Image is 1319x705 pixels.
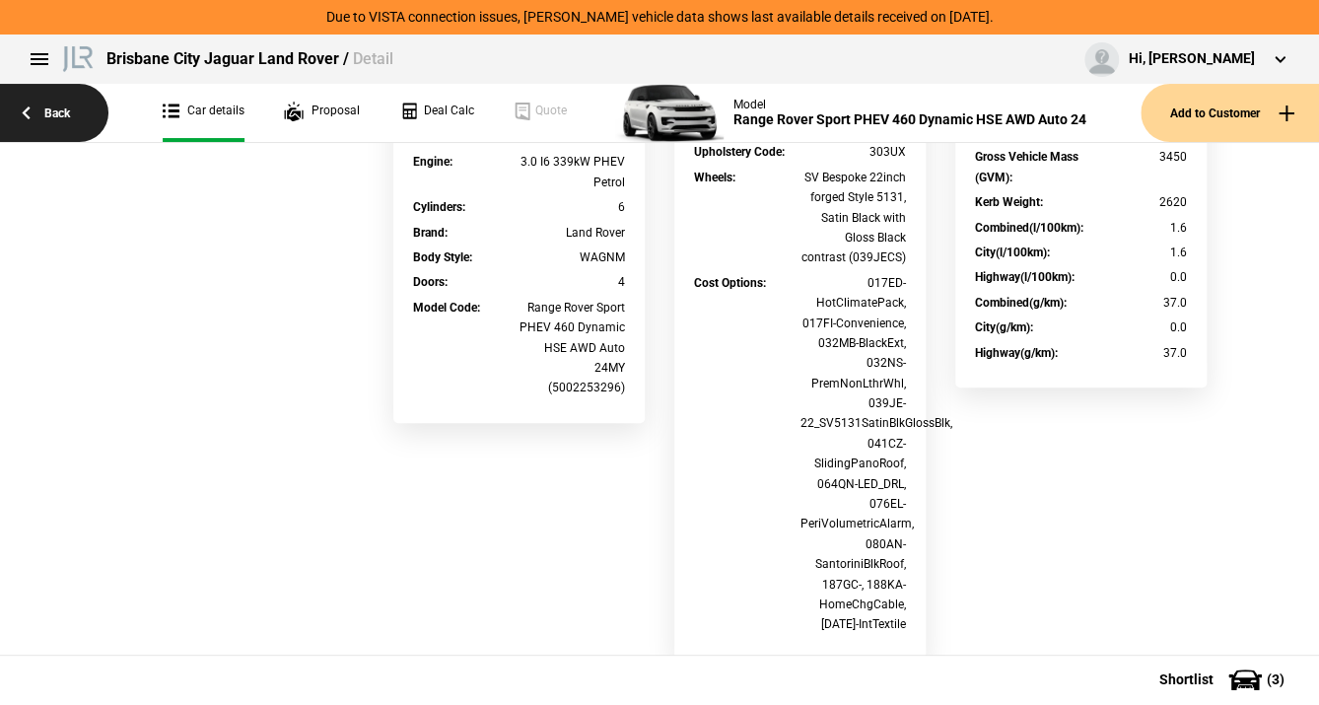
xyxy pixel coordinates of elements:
[1081,343,1188,363] div: 37.0
[975,346,1058,360] strong: Highway(g/km) :
[520,272,626,292] div: 4
[1130,655,1319,704] button: Shortlist(3)
[694,145,785,159] strong: Upholstery Code :
[1081,317,1188,337] div: 0.0
[1267,672,1284,686] span: ( 3 )
[694,171,735,184] strong: Wheels :
[59,42,97,72] img: landrover.png
[520,152,626,192] div: 3.0 I6 339kW PHEV Petrol
[163,84,244,142] a: Car details
[413,301,480,315] strong: Model Code :
[800,142,907,162] div: 303UX
[975,195,1043,209] strong: Kerb Weight :
[975,320,1033,334] strong: City(g/km) :
[1159,672,1214,686] span: Shortlist
[975,296,1067,310] strong: Combined(g/km) :
[520,197,626,217] div: 6
[975,270,1075,284] strong: Highway(l/100km) :
[1081,192,1188,212] div: 2620
[284,84,360,142] a: Proposal
[733,98,1086,111] div: Model
[1081,293,1188,313] div: 37.0
[413,155,452,169] strong: Engine :
[520,298,626,398] div: Range Rover Sport PHEV 460 Dynamic HSE AWD Auto 24MY (5002253296)
[1081,243,1188,262] div: 1.6
[106,48,393,70] div: Brisbane City Jaguar Land Rover /
[413,275,448,289] strong: Doors :
[1129,49,1255,69] div: Hi, [PERSON_NAME]
[975,221,1083,235] strong: Combined(l/100km) :
[1141,84,1319,142] button: Add to Customer
[413,226,448,240] strong: Brand :
[800,168,907,268] div: SV Bespoke 22inch forged Style 5131, Satin Black with Gloss Black contrast (039JECS)
[694,276,766,290] strong: Cost Options :
[520,223,626,243] div: Land Rover
[1081,218,1188,238] div: 1.6
[1081,147,1188,167] div: 3450
[413,200,465,214] strong: Cylinders :
[800,273,907,635] div: 017ED-HotClimatePack, 017FI-Convenience, 032MB-BlackExt, 032NS-PremNonLthrWhl, 039JE-22_SV5131Sat...
[733,111,1086,128] div: Range Rover Sport PHEV 460 Dynamic HSE AWD Auto 24
[353,49,393,68] span: Detail
[975,150,1078,183] strong: Gross Vehicle Mass (GVM) :
[399,84,474,142] a: Deal Calc
[1081,267,1188,287] div: 0.0
[413,250,472,264] strong: Body Style :
[520,247,626,267] div: WAGNM
[975,246,1050,259] strong: City(l/100km) :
